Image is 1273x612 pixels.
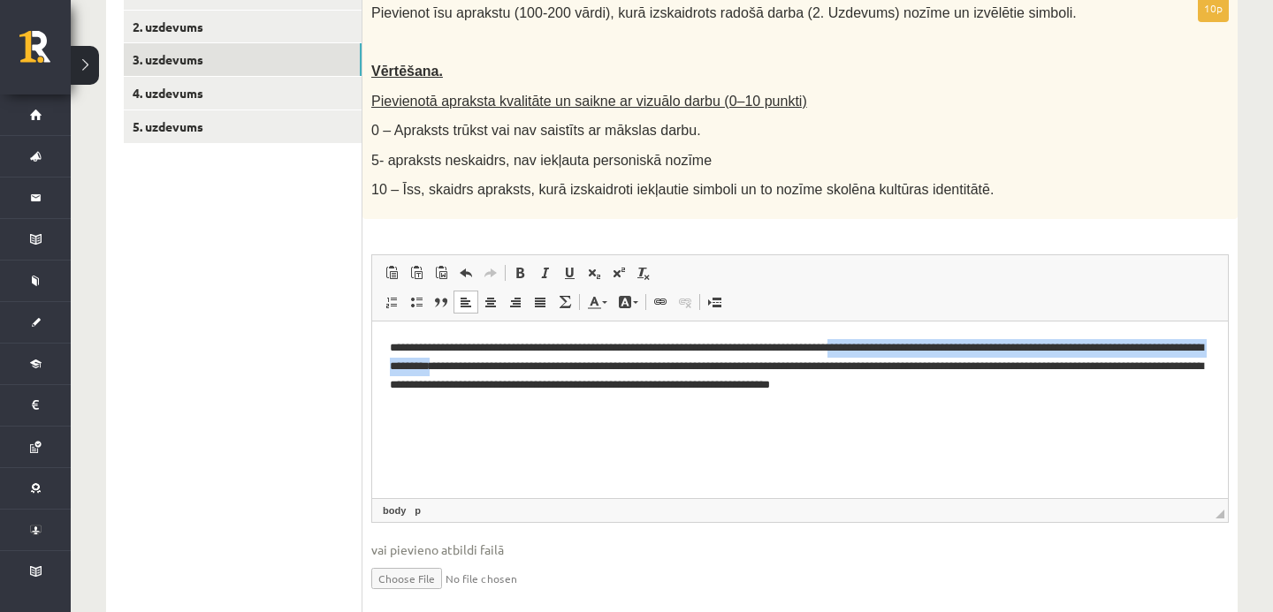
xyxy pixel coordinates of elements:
a: Вставить / удалить нумерованный список [379,291,404,314]
a: Курсив (⌘+I) [532,261,557,284]
a: Подчеркнутый (⌘+U) [557,261,582,284]
a: Цвет фона [613,291,644,314]
a: Цвет текста [582,291,613,314]
span: Перетащите для изменения размера [1216,510,1224,518]
a: Убрать форматирование [631,261,656,284]
a: 2. uzdevums [124,11,362,43]
a: По ширине [528,291,553,314]
a: Цитата [429,291,454,314]
a: 3. uzdevums [124,43,362,76]
a: Отменить (⌘+Z) [454,261,478,284]
span: vai pievieno atbildi failā [371,540,1229,559]
a: Вставить только текст (⌘+⇧+V) [404,261,429,284]
a: Убрать ссылку [673,291,697,314]
a: Подстрочный индекс [582,261,606,284]
a: Вставить из Word [429,261,454,284]
a: Математика [553,291,577,314]
a: Повторить (⌘+Y) [478,261,503,284]
span: 5- apraksts neskaidrs, nav iekļauta personiskā nozīme [371,153,712,168]
a: По правому краю [503,291,528,314]
a: Элемент p [411,502,424,518]
span: 10 – Īss, skaidrs apraksts, kurā izskaidroti iekļautie simboli un to nozīme skolēna kultūras iden... [371,182,994,197]
span: 0 – Apraksts trūkst vai nav saistīts ar mākslas darbu. [371,123,701,138]
a: Вставить / удалить маркированный список [404,291,429,314]
a: Элемент body [379,502,409,518]
a: Надстрочный индекс [606,261,631,284]
a: 4. uzdevums [124,77,362,110]
a: Полужирный (⌘+B) [507,261,532,284]
span: Vērtēšana. [371,64,443,79]
a: Rīgas 1. Tālmācības vidusskola [19,31,71,75]
span: Pievienotā apraksta kvalitāte un saikne ar vizuālo darbu (0–10 punkti) [371,94,807,109]
a: 5. uzdevums [124,110,362,143]
a: Вставить разрыв страницы для печати [702,291,727,314]
a: Вставить (⌘+V) [379,261,404,284]
a: Вставить/Редактировать ссылку (⌘+K) [648,291,673,314]
a: По центру [478,291,503,314]
iframe: Визуальный текстовый редактор, wiswyg-editor-user-answer-47433759399180 [372,321,1228,498]
span: Pievienot īsu aprakstu (100-200 vārdi), kurā izskaidrots radošā darba (2. Uzdevums) nozīme un izv... [371,5,1077,20]
a: По левому краю [454,291,478,314]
